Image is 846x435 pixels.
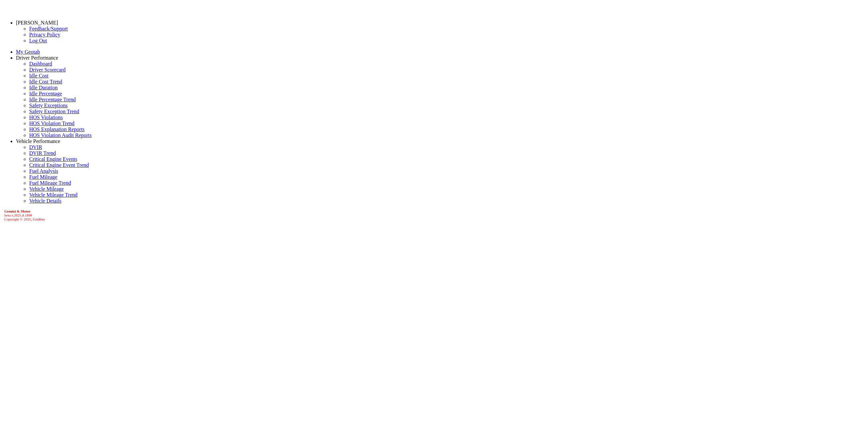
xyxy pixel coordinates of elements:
[29,198,61,204] a: Vehicle Details
[29,79,62,84] a: Idle Cost Trend
[29,144,42,150] a: DVIR
[29,67,66,72] a: Driver Scorecard
[4,213,32,217] i: beta v.2025.4.1898
[29,115,63,120] a: HOS Violations
[29,186,64,192] a: Vehicle Mileage
[29,168,58,174] a: Fuel Analysis
[29,97,76,102] a: Idle Percentage Trend
[29,156,77,162] a: Critical Engine Events
[16,49,40,55] a: My Geotab
[29,26,68,31] a: Feedback/Support
[16,55,58,61] a: Driver Performance
[29,162,89,168] a: Critical Engine Event Trend
[4,209,843,221] div: Copyright © 2025, Gridline
[4,209,30,213] b: Gemini & Motor
[16,138,60,144] a: Vehicle Performance
[29,126,85,132] a: HOS Explanation Reports
[29,85,58,90] a: Idle Duration
[29,91,62,96] a: Idle Percentage
[29,121,75,126] a: HOS Violation Trend
[29,180,71,186] a: Fuel Mileage Trend
[29,150,56,156] a: DVIR Trend
[29,61,52,67] a: Dashboard
[29,174,57,180] a: Fuel Mileage
[29,103,68,108] a: Safety Exceptions
[29,109,79,114] a: Safety Exception Trend
[29,132,92,138] a: HOS Violation Audit Reports
[29,73,48,78] a: Idle Cost
[29,32,60,37] a: Privacy Policy
[29,38,47,43] a: Log Out
[29,192,78,198] a: Vehicle Mileage Trend
[16,20,58,25] a: [PERSON_NAME]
